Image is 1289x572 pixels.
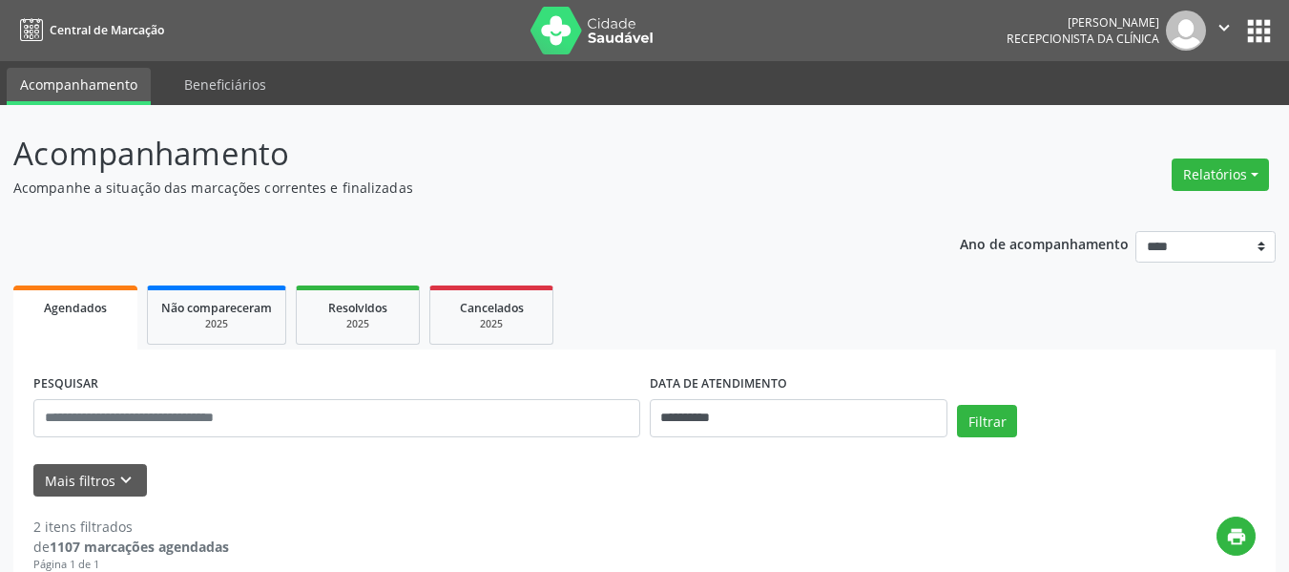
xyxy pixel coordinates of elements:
[960,231,1129,255] p: Ano de acompanhamento
[161,300,272,316] span: Não compareceram
[1242,14,1276,48] button: apps
[44,300,107,316] span: Agendados
[1216,517,1256,556] button: print
[444,317,539,331] div: 2025
[13,130,897,178] p: Acompanhamento
[50,538,229,556] strong: 1107 marcações agendadas
[33,517,229,537] div: 2 itens filtrados
[957,405,1017,437] button: Filtrar
[33,464,147,498] button: Mais filtroskeyboard_arrow_down
[161,317,272,331] div: 2025
[1172,159,1269,191] button: Relatórios
[328,300,387,316] span: Resolvidos
[1214,17,1235,38] i: 
[650,370,787,399] label: DATA DE ATENDIMENTO
[13,14,164,46] a: Central de Marcação
[115,470,136,491] i: keyboard_arrow_down
[33,537,229,557] div: de
[1007,31,1159,47] span: Recepcionista da clínica
[1226,526,1247,547] i: print
[33,370,98,399] label: PESQUISAR
[310,317,405,331] div: 2025
[1206,11,1242,51] button: 
[1007,14,1159,31] div: [PERSON_NAME]
[171,68,280,101] a: Beneficiários
[50,22,164,38] span: Central de Marcação
[13,178,897,198] p: Acompanhe a situação das marcações correntes e finalizadas
[7,68,151,105] a: Acompanhamento
[1166,11,1206,51] img: img
[460,300,524,316] span: Cancelados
